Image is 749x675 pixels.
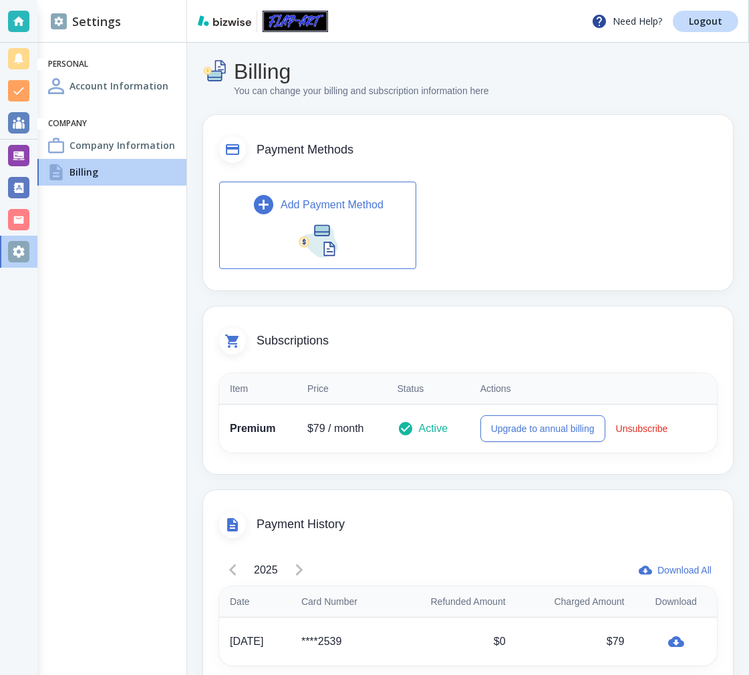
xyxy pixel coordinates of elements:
[198,15,251,26] img: bizwise
[263,11,328,32] img: Flap Art
[234,84,489,99] p: You can change your billing and subscription information here
[48,59,176,70] h6: Personal
[257,143,717,158] span: Payment Methods
[51,13,121,31] h2: Settings
[281,197,384,213] p: Add Payment Method
[69,138,175,152] h4: Company Information
[219,182,416,268] button: Add Payment Method
[419,421,448,437] p: Active
[673,11,738,32] a: Logout
[37,132,186,159] a: Company InformationCompany Information
[219,586,291,618] th: Date
[257,334,717,349] span: Subscriptions
[37,159,186,186] a: BillingBilling
[516,586,635,618] th: Charged Amount
[635,586,717,618] th: Download
[254,562,278,578] p: 2025
[234,59,489,84] h4: Billing
[230,421,286,437] p: Premium
[291,586,392,618] th: Card Number
[69,79,168,93] h4: Account Information
[402,634,506,650] div: $0
[297,373,387,405] th: Price
[387,373,470,405] th: Status
[470,373,717,405] th: Actions
[689,17,722,26] p: Logout
[307,421,376,437] p: $ 79 / month
[69,165,98,179] h4: Billing
[392,586,516,618] th: Refunded Amount
[480,415,605,442] button: Upgrade to annual billing
[611,415,673,442] button: Unsubscribe
[203,59,229,84] img: Billing
[527,634,625,650] div: $79
[37,73,186,99] a: Account InformationAccount Information
[257,517,717,532] span: Payment History
[219,373,297,405] th: Item
[48,118,176,130] h6: Company
[230,634,280,650] div: [DATE]
[51,13,67,29] img: DashboardSidebarSettings.svg
[591,13,662,29] p: Need Help?
[636,557,717,584] button: Download All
